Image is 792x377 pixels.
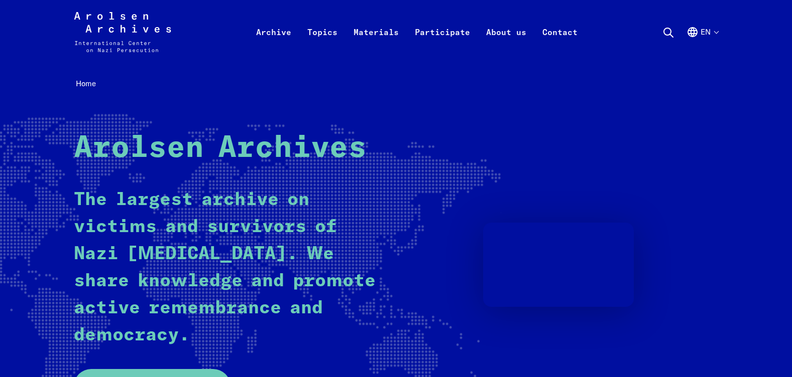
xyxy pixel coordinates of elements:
[74,186,378,349] p: The largest archive on victims and survivors of Nazi [MEDICAL_DATA]. We share knowledge and promo...
[76,79,96,88] span: Home
[74,133,367,163] strong: Arolsen Archives
[407,24,478,64] a: Participate
[687,26,718,62] button: English, language selection
[346,24,407,64] a: Materials
[248,24,299,64] a: Archive
[299,24,346,64] a: Topics
[74,76,718,92] nav: Breadcrumb
[534,24,586,64] a: Contact
[248,12,586,52] nav: Primary
[478,24,534,64] a: About us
